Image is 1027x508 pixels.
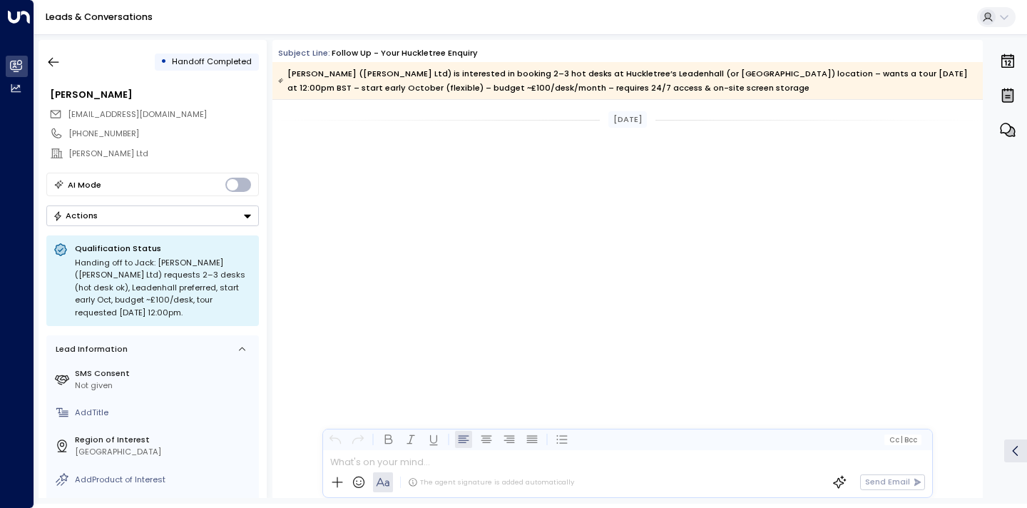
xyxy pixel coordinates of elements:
[75,434,254,446] label: Region of Interest
[75,380,254,392] div: Not given
[327,431,344,448] button: Undo
[884,435,921,445] button: Cc|Bcc
[889,436,917,444] span: Cc Bcc
[75,243,252,254] p: Qualification Status
[68,108,207,121] span: team@alvololondon.co.uk
[278,66,976,95] div: [PERSON_NAME] ([PERSON_NAME] Ltd) is interested in booking 2–3 hot desks at Huckletree’s Leadenha...
[349,431,367,448] button: Redo
[75,367,254,380] label: SMS Consent
[408,477,574,487] div: The agent signature is added automatically
[901,436,903,444] span: |
[53,210,98,220] div: Actions
[68,148,258,160] div: [PERSON_NAME] Ltd
[46,205,259,226] div: Button group with a nested menu
[68,108,207,120] span: [EMAIL_ADDRESS][DOMAIN_NAME]
[75,446,254,458] div: [GEOGRAPHIC_DATA]
[75,474,254,486] div: AddProduct of Interest
[332,47,478,59] div: Follow up - Your Huckletree Enquiry
[172,56,252,67] span: Handoff Completed
[608,111,647,128] div: [DATE]
[75,257,252,320] div: Handing off to Jack: [PERSON_NAME] ([PERSON_NAME] Ltd) requests 2–3 desks (hot desk ok), Leadenha...
[278,47,330,59] span: Subject Line:
[46,205,259,226] button: Actions
[68,178,101,192] div: AI Mode
[68,128,258,140] div: [PHONE_NUMBER]
[50,88,258,101] div: [PERSON_NAME]
[51,343,128,355] div: Lead Information
[160,51,167,72] div: •
[46,11,153,23] a: Leads & Conversations
[75,407,254,419] div: AddTitle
